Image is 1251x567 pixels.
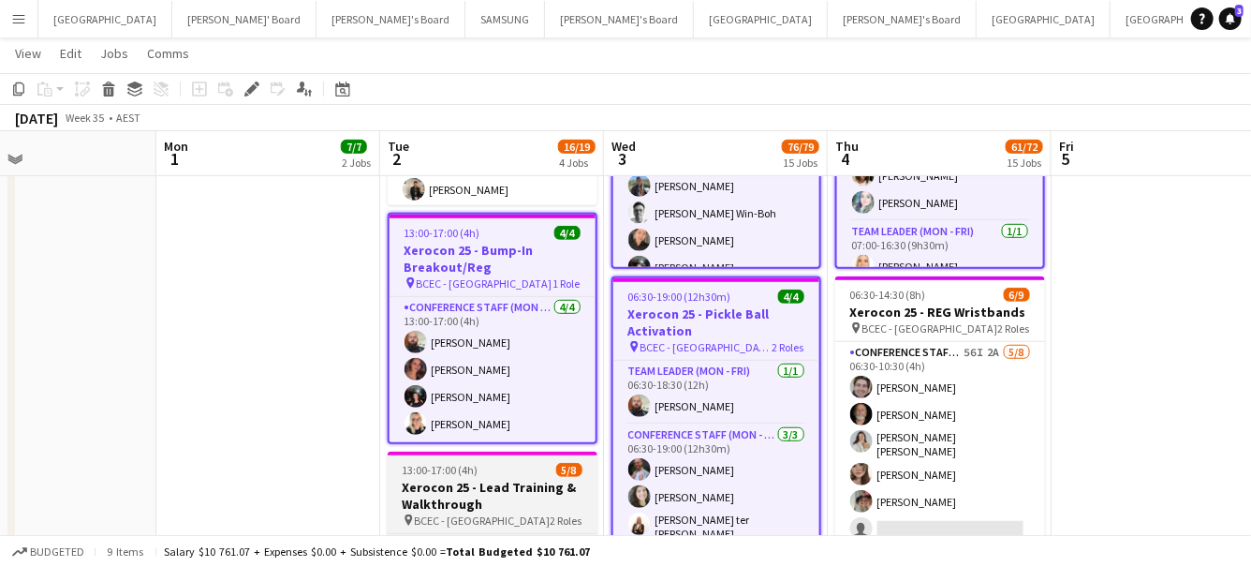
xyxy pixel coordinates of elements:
[93,41,136,66] a: Jobs
[554,226,581,240] span: 4/4
[164,545,590,559] div: Salary $10 761.07 + Expenses $0.00 + Subsistence $0.00 =
[390,242,596,276] h3: Xerocon 25 - Bump-In Breakout/Reg
[147,45,189,62] span: Comms
[1007,156,1042,170] div: 15 Jobs
[388,479,597,513] h3: Xerocon 25 - Lead Training & Walkthrough
[405,226,480,240] span: 13:00-17:00 (4h)
[783,156,818,170] div: 15 Jobs
[15,45,41,62] span: View
[1219,7,1242,30] a: 3
[62,111,109,125] span: Week 35
[828,1,977,37] button: [PERSON_NAME]'s Board
[977,1,1111,37] button: [GEOGRAPHIC_DATA]
[103,545,148,559] span: 9 items
[403,463,478,477] span: 13:00-17:00 (4h)
[551,514,582,528] span: 2 Roles
[390,297,596,442] app-card-role: Conference Staff (Mon - Fri)4/413:00-17:00 (4h)[PERSON_NAME][PERSON_NAME][PERSON_NAME][PERSON_NAME]
[835,138,859,155] span: Thu
[773,340,804,354] span: 2 Roles
[385,148,409,170] span: 2
[1235,5,1244,17] span: 3
[998,321,1030,336] span: 2 Roles
[100,45,128,62] span: Jobs
[613,361,819,425] app-card-role: Team Leader (Mon - Fri)1/106:30-18:30 (12h)[PERSON_NAME]
[116,111,140,125] div: AEST
[545,1,694,37] button: [PERSON_NAME]'s Board
[316,1,465,37] button: [PERSON_NAME]'s Board
[640,340,773,354] span: BCEC - [GEOGRAPHIC_DATA]
[778,290,804,304] span: 4/4
[613,306,819,339] h3: Xerocon 25 - Pickle Ball Activation
[553,276,581,291] span: 1 Role
[52,41,89,66] a: Edit
[9,542,87,562] button: Budgeted
[611,138,636,155] span: Wed
[1056,148,1074,170] span: 5
[835,276,1045,554] app-job-card: 06:30-14:30 (8h)6/9Xerocon 25 - REG Wristbands BCEC - [GEOGRAPHIC_DATA]2 RolesConference Staff (M...
[60,45,81,62] span: Edit
[613,59,819,395] app-card-role: Conference Staff (Mon - Fri)11/1106:30-10:30 (4h)[PERSON_NAME][PERSON_NAME][PERSON_NAME] -[PERSON...
[30,545,84,559] span: Budgeted
[38,1,172,37] button: [GEOGRAPHIC_DATA]
[7,41,49,66] a: View
[832,148,859,170] span: 4
[172,1,316,37] button: [PERSON_NAME]' Board
[694,1,828,37] button: [GEOGRAPHIC_DATA]
[388,138,409,155] span: Tue
[556,463,582,477] span: 5/8
[850,288,926,302] span: 06:30-14:30 (8h)
[164,138,188,155] span: Mon
[446,545,590,559] span: Total Budgeted $10 761.07
[388,213,597,444] app-job-card: 13:00-17:00 (4h)4/4Xerocon 25 - Bump-In Breakout/Reg BCEC - [GEOGRAPHIC_DATA]1 RoleConference Sta...
[465,1,545,37] button: SAMSUNG
[342,156,371,170] div: 2 Jobs
[611,276,821,550] app-job-card: 06:30-19:00 (12h30m)4/4Xerocon 25 - Pickle Ball Activation BCEC - [GEOGRAPHIC_DATA]2 RolesTeam Le...
[609,148,636,170] span: 3
[1004,288,1030,302] span: 6/9
[1006,140,1043,154] span: 61/72
[837,221,1043,285] app-card-role: Team Leader (Mon - Fri)1/107:00-16:30 (9h30m)[PERSON_NAME]
[1059,138,1074,155] span: Fri
[161,148,188,170] span: 1
[140,41,197,66] a: Comms
[417,276,552,291] span: BCEC - [GEOGRAPHIC_DATA]
[559,156,595,170] div: 4 Jobs
[15,109,58,127] div: [DATE]
[782,140,819,154] span: 76/79
[558,140,596,154] span: 16/19
[862,321,998,336] span: BCEC - [GEOGRAPHIC_DATA]
[341,140,367,154] span: 7/7
[835,304,1045,321] h3: Xerocon 25 - REG Wristbands
[613,425,819,548] app-card-role: Conference Staff (Mon - Fri)3/306:30-19:00 (12h30m)[PERSON_NAME][PERSON_NAME][PERSON_NAME] ter [P...
[628,290,731,304] span: 06:30-19:00 (12h30m)
[415,514,551,528] span: BCEC - [GEOGRAPHIC_DATA]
